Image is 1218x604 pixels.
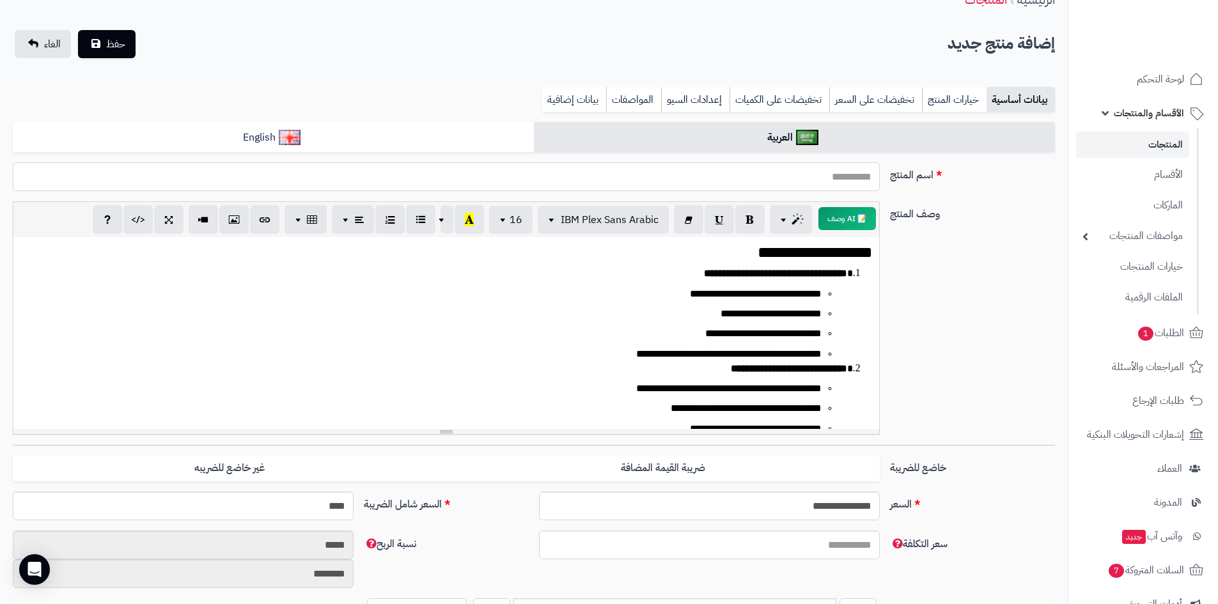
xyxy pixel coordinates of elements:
[106,36,125,52] span: حفظ
[1076,253,1189,281] a: خيارات المنتجات
[948,31,1055,57] h2: إضافة منتج جديد
[1076,64,1210,95] a: لوحة التحكم
[561,212,659,228] span: IBM Plex Sans Arabic
[364,536,416,552] span: نسبة الربح
[78,30,136,58] button: حفظ
[15,30,71,58] a: الغاء
[885,162,1060,183] label: اسم المنتج
[1137,70,1184,88] span: لوحة التحكم
[922,87,987,112] a: خيارات المنتج
[1112,358,1184,376] span: المراجعات والأسئلة
[538,206,669,234] button: IBM Plex Sans Arabic
[606,87,661,112] a: المواصفات
[19,554,50,585] div: Open Intercom Messenger
[1107,561,1184,579] span: السلات المتروكة
[1109,564,1124,578] span: 7
[489,206,533,234] button: 16
[44,36,61,52] span: الغاء
[1122,530,1146,544] span: جديد
[818,207,876,230] button: 📝 AI وصف
[796,130,818,145] img: العربية
[1076,161,1189,189] a: الأقسام
[1154,493,1182,511] span: المدونة
[1076,318,1210,348] a: الطلبات1
[534,122,1055,153] a: العربية
[1132,392,1184,410] span: طلبات الإرجاع
[987,87,1055,112] a: بيانات أساسية
[1157,460,1182,477] span: العملاء
[1076,284,1189,311] a: الملفات الرقمية
[1076,555,1210,585] a: السلات المتروكة7
[1137,324,1184,342] span: الطلبات
[1076,192,1189,219] a: الماركات
[730,87,829,112] a: تخفيضات على الكميات
[13,122,534,153] a: English
[1087,426,1184,444] span: إشعارات التحويلات البنكية
[885,455,1060,476] label: خاضع للضريبة
[1076,352,1210,382] a: المراجعات والأسئلة
[885,201,1060,222] label: وصف المنتج
[1076,385,1210,416] a: طلبات الإرجاع
[890,536,948,552] span: سعر التكلفة
[1076,521,1210,552] a: وآتس آبجديد
[446,455,880,481] label: ضريبة القيمة المضافة
[1114,104,1184,122] span: الأقسام والمنتجات
[1121,527,1182,545] span: وآتس آب
[829,87,922,112] a: تخفيضات على السعر
[1076,419,1210,450] a: إشعارات التحويلات البنكية
[13,455,446,481] label: غير خاضع للضريبه
[1076,132,1189,158] a: المنتجات
[542,87,606,112] a: بيانات إضافية
[510,212,522,228] span: 16
[661,87,730,112] a: إعدادات السيو
[1138,327,1153,341] span: 1
[1076,453,1210,484] a: العملاء
[885,492,1060,512] label: السعر
[359,492,534,512] label: السعر شامل الضريبة
[1076,222,1189,250] a: مواصفات المنتجات
[1076,487,1210,518] a: المدونة
[279,130,301,145] img: English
